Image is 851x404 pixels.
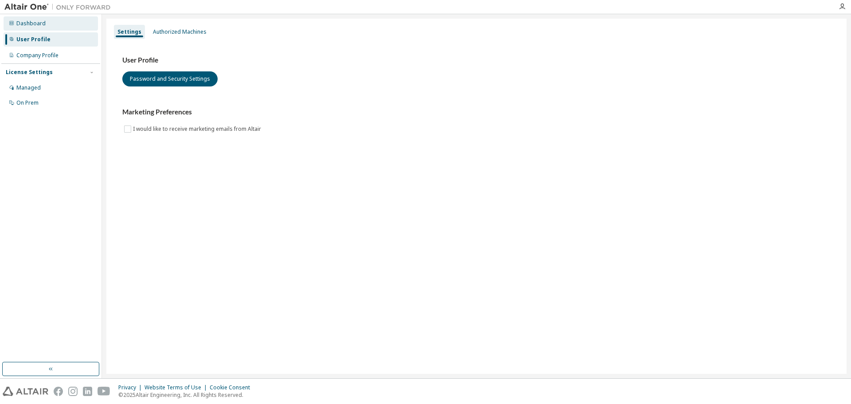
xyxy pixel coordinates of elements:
button: Password and Security Settings [122,71,218,86]
h3: Marketing Preferences [122,108,831,117]
img: Altair One [4,3,115,12]
div: Managed [16,84,41,91]
img: linkedin.svg [83,387,92,396]
label: I would like to receive marketing emails from Altair [133,124,263,134]
div: Settings [117,28,141,35]
img: instagram.svg [68,387,78,396]
div: Dashboard [16,20,46,27]
div: User Profile [16,36,51,43]
img: facebook.svg [54,387,63,396]
img: youtube.svg [98,387,110,396]
h3: User Profile [122,56,831,65]
div: Cookie Consent [210,384,255,391]
div: License Settings [6,69,53,76]
div: Company Profile [16,52,59,59]
div: Authorized Machines [153,28,207,35]
div: Privacy [118,384,144,391]
p: © 2025 Altair Engineering, Inc. All Rights Reserved. [118,391,255,399]
div: Website Terms of Use [144,384,210,391]
div: On Prem [16,99,39,106]
img: altair_logo.svg [3,387,48,396]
